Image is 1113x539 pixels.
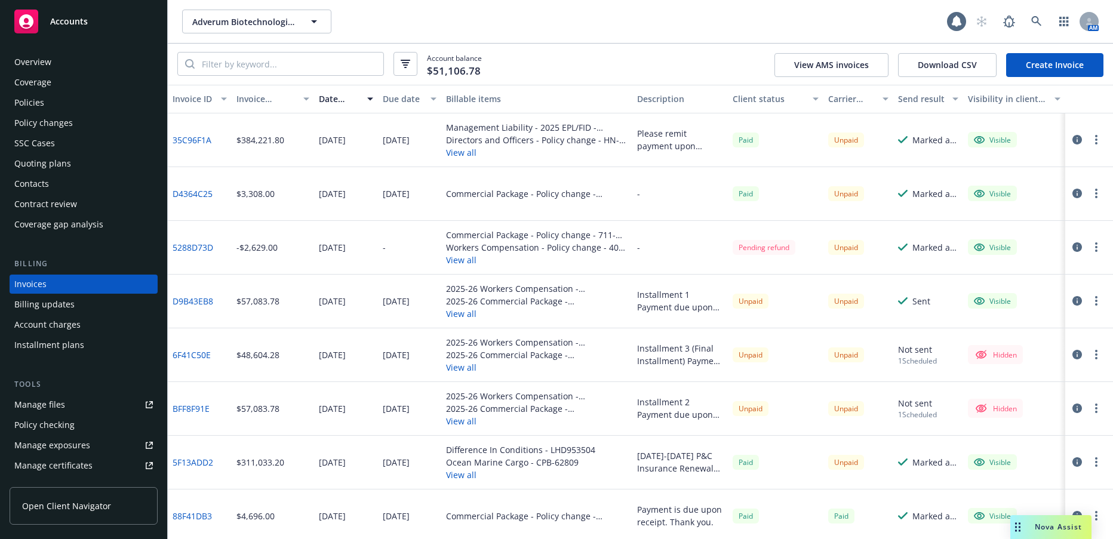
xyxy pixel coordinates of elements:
a: Installment plans [10,335,158,355]
a: BFF8F91E [173,402,210,415]
button: Download CSV [898,53,997,77]
div: Unpaid [828,294,864,309]
button: Invoice ID [168,85,232,113]
div: Billing updates [14,295,75,314]
div: Invoice ID [173,93,214,105]
a: Contacts [10,174,158,193]
div: [DATE] [319,241,346,254]
span: Paid [733,455,759,470]
div: SSC Cases [14,134,55,153]
div: Coverage [14,73,51,92]
a: Report a Bug [997,10,1021,33]
div: 2025-26 Workers Compensation - [GEOGRAPHIC_DATA] - Installment Plan - Installment 3 [446,336,628,349]
div: Marked as sent [912,456,958,469]
div: Pending refund [733,240,795,255]
div: Unpaid [828,133,864,147]
a: 6F41C50E [173,349,211,361]
button: Date issued [314,85,378,113]
div: [DATE] [319,349,346,361]
a: Quoting plans [10,154,158,173]
div: [DATE] [319,510,346,522]
div: Manage files [14,395,65,414]
div: Unpaid [828,240,864,255]
div: 2025-26 Commercial Package - [GEOGRAPHIC_DATA] - Installment Plan - Installment 1 [446,295,628,307]
button: Carrier status [823,85,893,113]
div: 1 Scheduled [898,409,937,420]
div: Installment plans [14,335,84,355]
div: Invoice amount [236,93,297,105]
div: Marked as sent [912,241,958,254]
div: Installment 2 Payment due upon receipt, thank you. [637,396,723,421]
a: Account charges [10,315,158,334]
div: 2025-26 Commercial Package - [GEOGRAPHIC_DATA] - Installment Plan - Installment 3 [446,349,628,361]
span: Paid [733,186,759,201]
div: Date issued [319,93,360,105]
button: View all [446,361,628,374]
div: [DATE] [383,456,410,469]
div: Policy checking [14,415,75,435]
div: Visible [974,134,1011,145]
a: 88F41DB3 [173,510,212,522]
div: [DATE]-[DATE] P&C Insurance Renewals - Down Payments & Full Premiums [637,449,723,475]
a: Coverage [10,73,158,92]
div: [DATE] [319,295,346,307]
div: Sent [912,295,930,307]
div: $57,083.78 [236,402,279,415]
button: Billable items [441,85,632,113]
div: Commercial Package - Policy change - 57UUNBG4C5B [446,510,628,522]
div: Visible [974,242,1011,252]
span: Paid [733,509,759,523]
div: Marked as sent [912,134,958,146]
a: Start snowing [970,10,994,33]
a: Accounts [10,5,158,38]
div: 2025-26 Workers Compensation - [GEOGRAPHIC_DATA] - Installment Plan - Installment 1 [446,282,628,295]
div: $3,308.00 [236,187,275,200]
div: Unpaid [828,455,864,470]
div: Commercial Package - Policy change - 711-01-56-37-0007 [446,229,628,241]
div: Drag to move [1010,515,1025,539]
div: Difference In Conditions - LHD953504 [446,443,595,456]
a: 35C96F1A [173,134,211,146]
div: 1 Scheduled [898,356,937,366]
div: 2025-26 Commercial Package - [GEOGRAPHIC_DATA] - Installment Plan - Installment 2 [446,402,628,415]
button: Invoice amount [232,85,315,113]
span: Accounts [50,17,88,26]
div: Contacts [14,174,49,193]
div: Hidden [974,347,1017,362]
div: Marked as sent [912,187,958,200]
button: View all [446,254,628,266]
div: [DATE] [383,134,410,146]
button: Client status [728,85,823,113]
div: [DATE] [319,187,346,200]
div: Installment 3 (Final Installment) Payment due upon receipt, thank you. [637,342,723,367]
button: Visibility in client dash [963,85,1065,113]
a: Manage files [10,395,158,414]
div: $57,083.78 [236,295,279,307]
div: Manage certificates [14,456,93,475]
a: Manage exposures [10,436,158,455]
div: $311,033.20 [236,456,284,469]
button: View all [446,469,595,481]
div: Unpaid [828,347,864,362]
span: Account balance [427,53,482,75]
div: Manage exposures [14,436,90,455]
a: D4364C25 [173,187,213,200]
div: Billable items [446,93,628,105]
div: Ocean Marine Cargo - CPB-62809 [446,456,595,469]
a: Manage claims [10,476,158,495]
div: Billing [10,258,158,270]
div: Unpaid [733,401,768,416]
button: Nova Assist [1010,515,1092,539]
a: 5288D73D [173,241,213,254]
div: Overview [14,53,51,72]
div: Quoting plans [14,154,71,173]
a: SSC Cases [10,134,158,153]
div: $48,604.28 [236,349,279,361]
div: Policy changes [14,113,73,133]
div: Visible [974,510,1011,521]
div: Paid [828,509,854,523]
span: Nova Assist [1035,522,1082,532]
button: View AMS invoices [774,53,888,77]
